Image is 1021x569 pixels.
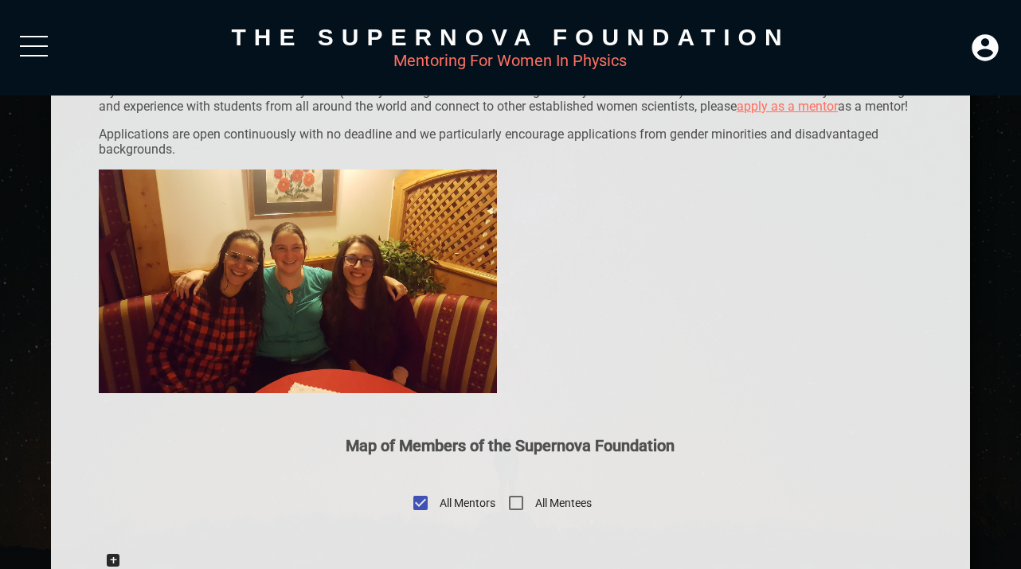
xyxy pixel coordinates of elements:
[99,436,922,484] div: Map of Members of the Supernova Foundation
[99,84,922,114] p: If you are an established woman Physicist (already holding a PhD and working in a Physics-related...
[51,24,970,51] div: The Supernova Foundation
[107,554,119,567] div: +
[440,495,495,512] span: All Mentors
[535,495,592,512] span: All Mentees
[51,51,970,70] div: Mentoring For Women In Physics
[737,99,838,114] a: apply as a mentor
[99,127,922,157] p: Applications are open continuously with no deadline and we particularly encourage applications fr...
